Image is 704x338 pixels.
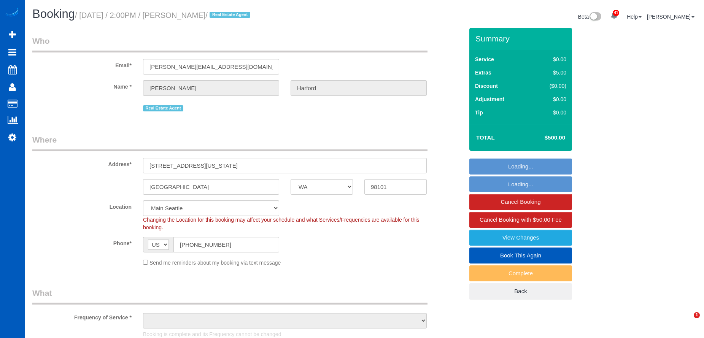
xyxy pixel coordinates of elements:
[475,34,568,43] h3: Summary
[27,158,137,168] label: Address*
[469,194,572,210] a: Cancel Booking
[534,82,566,90] div: ($0.00)
[534,109,566,116] div: $0.00
[522,135,565,141] h4: $500.00
[143,179,279,195] input: City*
[607,8,621,24] a: 41
[678,312,696,330] iframe: Intercom live chat
[32,134,427,151] legend: Where
[469,212,572,228] a: Cancel Booking with $50.00 Fee
[143,330,427,338] p: Booking is complete and its Frequency cannot be changed
[613,10,619,16] span: 41
[480,216,562,223] span: Cancel Booking with $50.00 Fee
[694,312,700,318] span: 1
[27,237,137,247] label: Phone*
[469,230,572,246] a: View Changes
[32,7,75,21] span: Booking
[589,12,601,22] img: New interface
[364,179,427,195] input: Zip Code*
[173,237,279,252] input: Phone*
[143,80,279,96] input: First Name*
[469,283,572,299] a: Back
[143,105,183,111] span: Real Estate Agent
[534,69,566,76] div: $5.00
[534,56,566,63] div: $0.00
[475,56,494,63] label: Service
[578,14,602,20] a: Beta
[205,11,253,19] span: /
[75,11,253,19] small: / [DATE] / 2:00PM / [PERSON_NAME]
[476,134,495,141] strong: Total
[210,12,250,18] span: Real Estate Agent
[475,95,504,103] label: Adjustment
[475,69,491,76] label: Extras
[143,59,279,75] input: Email*
[627,14,642,20] a: Help
[534,95,566,103] div: $0.00
[32,35,427,52] legend: Who
[27,80,137,90] label: Name *
[469,248,572,263] a: Book This Again
[291,80,427,96] input: Last Name*
[149,260,281,266] span: Send me reminders about my booking via text message
[143,217,420,230] span: Changing the Location for this booking may affect your schedule and what Services/Frequencies are...
[475,82,498,90] label: Discount
[475,109,483,116] label: Tip
[647,14,694,20] a: [PERSON_NAME]
[5,8,20,18] img: Automaid Logo
[27,311,137,321] label: Frequency of Service *
[32,287,427,305] legend: What
[27,200,137,211] label: Location
[27,59,137,69] label: Email*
